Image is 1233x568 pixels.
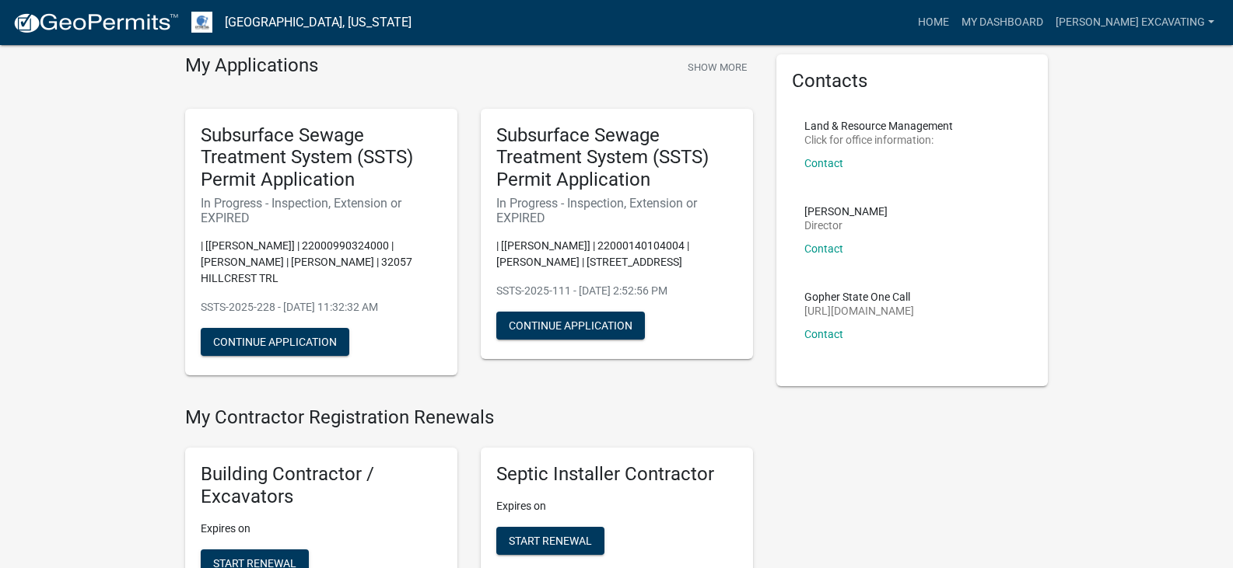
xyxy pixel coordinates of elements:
[804,242,843,255] a: Contact
[912,8,955,37] a: Home
[955,8,1049,37] a: My Dashboard
[804,220,888,231] p: Director
[201,238,442,287] p: | [[PERSON_NAME]] | 22000990324000 | [PERSON_NAME] | [PERSON_NAME] | 32057 HILLCREST TRL
[1049,8,1221,37] a: [PERSON_NAME] Excavating
[804,291,914,302] p: Gopher State One Call
[201,328,349,356] button: Continue Application
[201,521,442,537] p: Expires on
[496,498,737,514] p: Expires on
[496,238,737,270] p: | [[PERSON_NAME]] | 22000140104004 | [PERSON_NAME] | [STREET_ADDRESS]
[804,206,888,217] p: [PERSON_NAME]
[496,312,645,340] button: Continue Application
[496,527,604,555] button: Start Renewal
[792,70,1033,92] h5: Contacts
[185,54,318,78] h4: My Applications
[201,463,442,508] h5: Building Contractor / Excavators
[804,120,953,131] p: Land & Resource Management
[201,124,442,191] h5: Subsurface Sewage Treatment System (SSTS) Permit Application
[201,299,442,315] p: SSTS-2025-228 - [DATE] 11:32:32 AM
[804,157,843,169] a: Contact
[804,328,843,340] a: Contact
[496,463,737,486] h5: Septic Installer Contractor
[191,12,212,33] img: Otter Tail County, Minnesota
[804,134,953,145] p: Click for office information:
[185,406,753,429] h4: My Contractor Registration Renewals
[496,283,737,299] p: SSTS-2025-111 - [DATE] 2:52:56 PM
[681,54,753,80] button: Show More
[509,534,592,546] span: Start Renewal
[496,124,737,191] h5: Subsurface Sewage Treatment System (SSTS) Permit Application
[804,305,914,316] p: [URL][DOMAIN_NAME]
[496,196,737,225] h6: In Progress - Inspection, Extension or EXPIRED
[225,9,412,36] a: [GEOGRAPHIC_DATA], [US_STATE]
[201,196,442,225] h6: In Progress - Inspection, Extension or EXPIRED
